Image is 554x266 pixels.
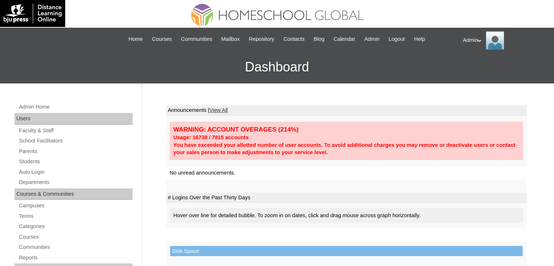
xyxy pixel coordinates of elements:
[173,125,519,134] div: WARNING: ACCOUNT OVERAGES (214%)
[209,107,228,113] a: View All
[15,188,133,200] div: Courses & Communities
[18,102,133,112] a: Admin Home
[148,35,176,43] a: Courses
[221,35,240,43] span: Mailbox
[166,193,527,203] td: # Logins Over the Past Thirty Days
[18,168,133,177] a: Auto Login
[173,134,249,140] strong: Usage: 16738 / 7815 accounts
[18,136,133,145] a: School Facilitators
[152,35,172,43] span: Courses
[280,35,308,43] a: Contacts
[385,35,409,43] a: Logout
[170,208,523,223] div: Hover over line for detailed bubble. To zoom in on dates, click and drag mouse across graph horiz...
[463,31,547,50] div: Admin
[18,212,133,221] a: Terms
[18,157,133,166] a: Students
[389,35,405,43] span: Logout
[18,201,133,210] a: Campuses
[15,113,133,125] div: Users
[249,35,274,43] span: Repository
[181,35,212,43] span: Communities
[4,4,62,23] img: logo-white.png
[173,141,519,156] div: You have exceeded your allotted number of user accounts. To avoid additional charges you may remo...
[410,35,429,43] a: Help
[170,246,523,257] td: Disk Space
[18,253,133,262] a: Reports
[18,243,133,252] a: Communities
[166,166,527,180] td: No unread announcements.
[166,105,527,116] td: Announcements |
[283,35,304,43] span: Contacts
[4,51,550,83] h3: Dashboard
[18,126,133,135] a: Faculty & Staff
[18,147,133,156] a: Parents
[414,35,425,43] span: Help
[361,35,383,43] a: Admin
[245,35,278,43] a: Repository
[129,35,143,43] span: Home
[486,31,504,50] img: Admin Homeschool Global
[314,35,324,43] span: Blog
[310,35,328,43] a: Blog
[334,35,355,43] span: Calendar
[18,222,133,231] a: Categories
[177,35,216,43] a: Communities
[18,232,133,242] a: Courses
[218,35,244,43] a: Mailbox
[125,35,146,43] a: Home
[364,35,380,43] span: Admin
[330,35,359,43] a: Calendar
[18,178,133,187] a: Departments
